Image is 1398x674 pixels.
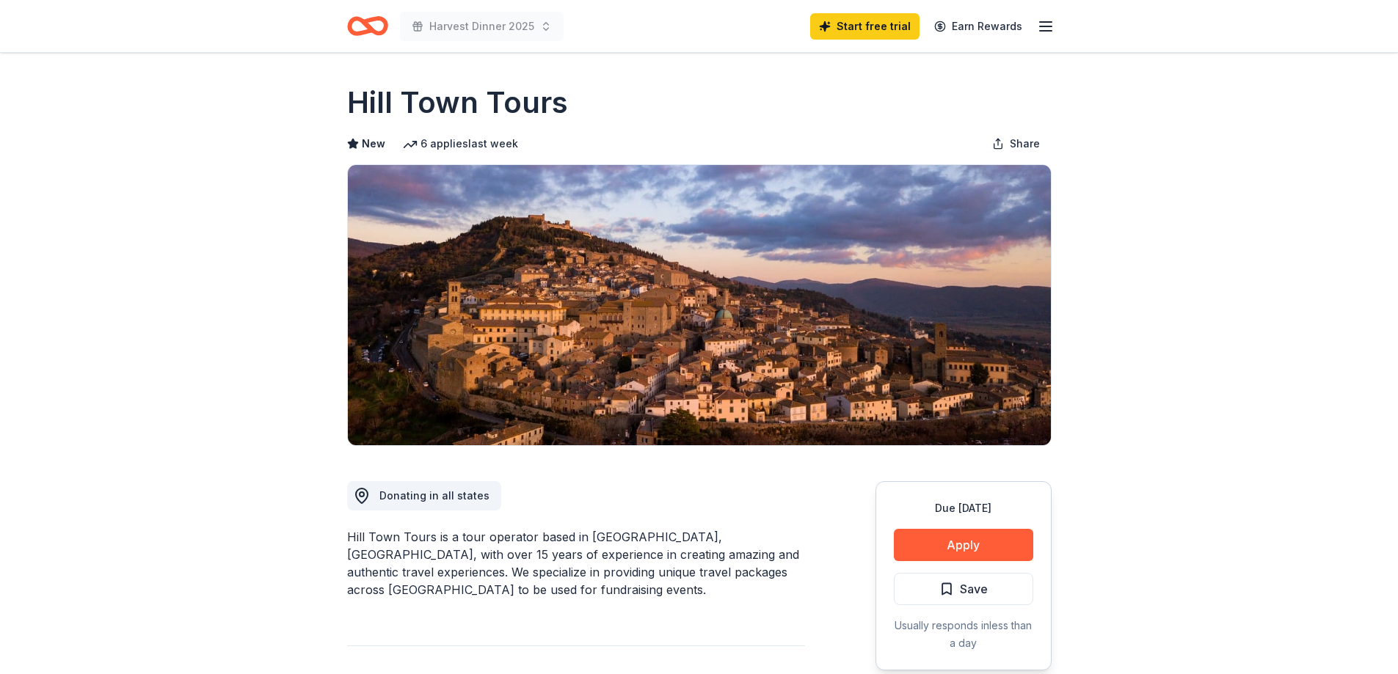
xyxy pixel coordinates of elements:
[347,82,568,123] h1: Hill Town Tours
[379,489,489,502] span: Donating in all states
[347,528,805,598] div: Hill Town Tours is a tour operator based in [GEOGRAPHIC_DATA], [GEOGRAPHIC_DATA], with over 15 ye...
[362,135,385,153] span: New
[894,573,1033,605] button: Save
[810,13,920,40] a: Start free trial
[347,9,388,43] a: Home
[348,165,1051,445] img: Image for Hill Town Tours
[429,18,534,35] span: Harvest Dinner 2025
[1010,135,1040,153] span: Share
[894,529,1033,561] button: Apply
[403,135,518,153] div: 6 applies last week
[894,617,1033,652] div: Usually responds in less than a day
[960,579,988,598] span: Save
[925,13,1031,40] a: Earn Rewards
[980,129,1052,158] button: Share
[894,499,1033,517] div: Due [DATE]
[400,12,564,41] button: Harvest Dinner 2025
